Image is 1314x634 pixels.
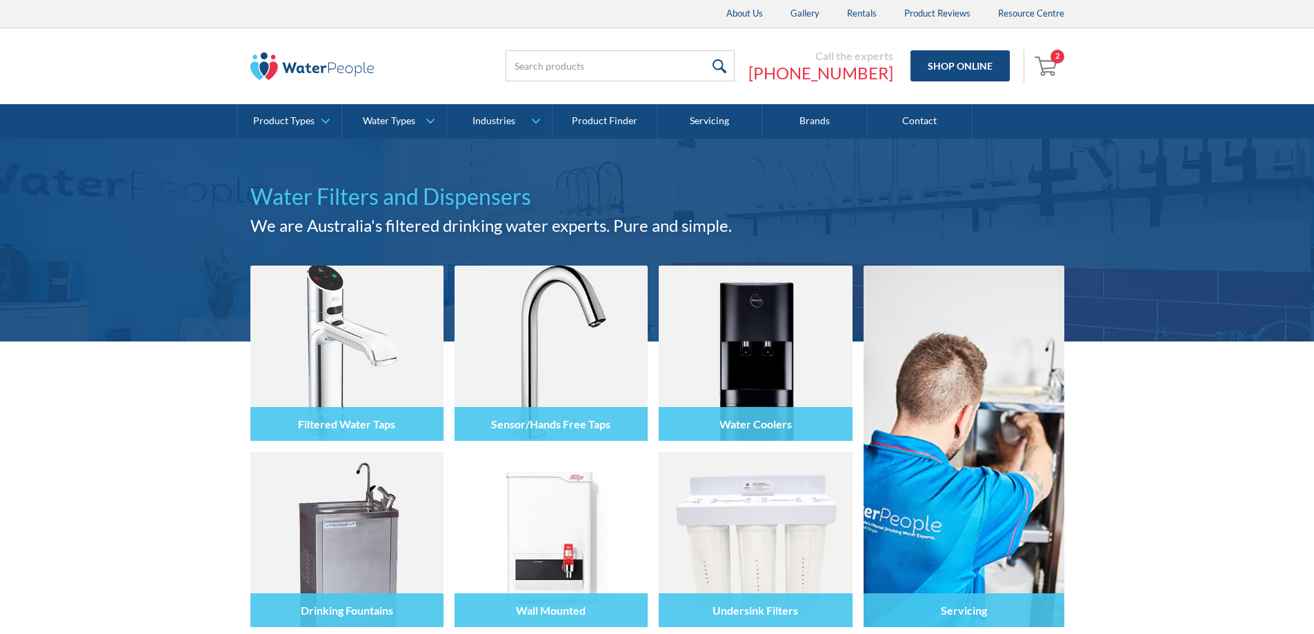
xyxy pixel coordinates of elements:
[941,604,987,617] h4: Servicing
[1035,55,1061,77] img: shopping cart
[719,417,792,430] h4: Water Coolers
[455,452,648,627] img: Wall Mounted
[237,104,341,139] a: Product Types
[250,52,375,80] img: The Water People
[301,604,393,617] h4: Drinking Fountains
[659,266,852,441] img: Water Coolers
[910,50,1010,81] a: Shop Online
[298,417,395,430] h4: Filtered Water Taps
[363,115,415,127] div: Water Types
[868,104,973,139] a: Contact
[1031,50,1064,83] a: Open cart containing 2 items
[472,115,515,127] div: Industries
[250,452,444,627] img: Drinking Fountains
[864,266,1064,627] a: Servicing
[342,104,446,139] a: Water Types
[713,604,798,617] h4: Undersink Filters
[657,104,762,139] a: Servicing
[748,63,893,83] a: [PHONE_NUMBER]
[762,104,867,139] a: Brands
[455,266,648,441] img: Sensor/Hands Free Taps
[447,104,551,139] a: Industries
[253,115,315,127] div: Product Types
[748,49,893,63] div: Call the experts
[491,417,610,430] h4: Sensor/Hands Free Taps
[516,604,586,617] h4: Wall Mounted
[659,452,852,627] img: Undersink Filters
[1051,50,1064,63] div: 2
[250,266,444,441] img: Filtered Water Taps
[506,50,735,81] input: Search products
[553,104,657,139] a: Product Finder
